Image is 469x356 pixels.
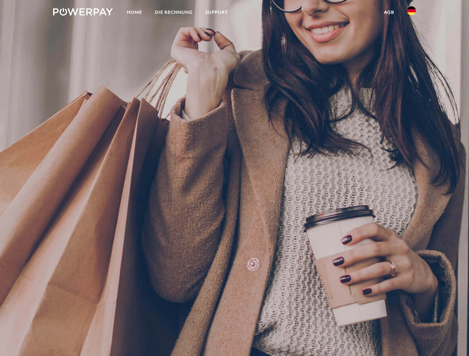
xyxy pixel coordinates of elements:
[53,8,113,16] img: logo-powerpay-white.svg
[121,6,149,19] a: Home
[407,6,416,15] img: de
[149,6,199,19] a: DIE RECHNUNG
[199,6,234,19] a: SUPPORT
[378,6,401,19] a: agb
